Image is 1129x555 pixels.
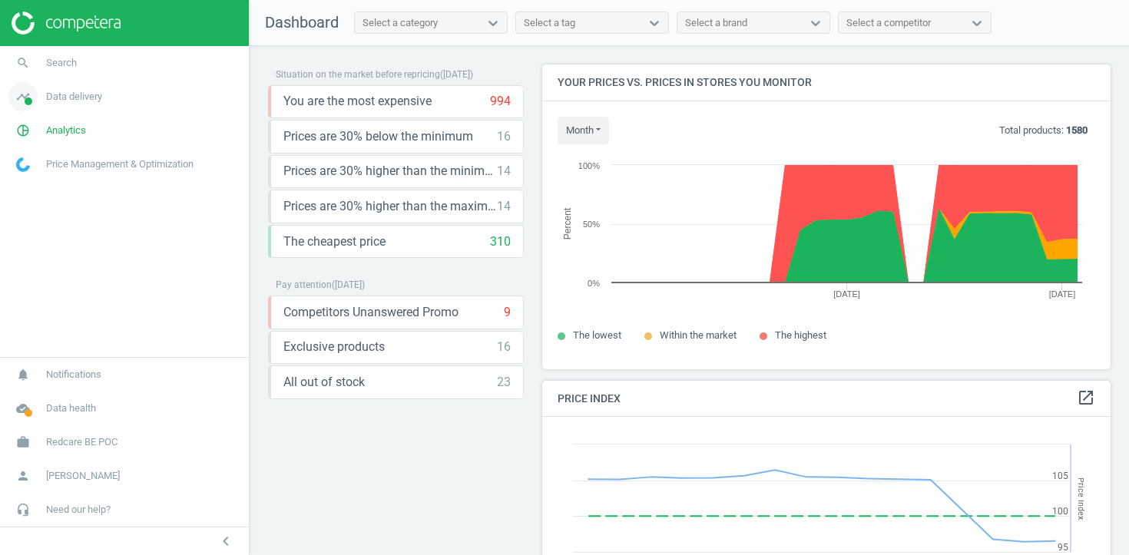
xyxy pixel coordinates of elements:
i: timeline [8,82,38,111]
span: Search [46,56,77,70]
span: Data delivery [46,90,102,104]
img: wGWNvw8QSZomAAAAABJRU5ErkJggg== [16,157,30,172]
span: The lowest [573,329,621,341]
img: ajHJNr6hYgQAAAAASUVORK5CYII= [12,12,121,35]
tspan: Price Index [1076,477,1086,520]
div: Select a category [363,16,438,30]
span: Dashboard [265,13,339,31]
span: Need our help? [46,503,111,517]
button: month [558,117,609,144]
i: headset_mic [8,495,38,524]
text: 50% [583,220,600,229]
tspan: [DATE] [833,289,860,299]
h4: Price Index [542,381,1111,417]
text: 0% [588,279,600,288]
span: The highest [775,329,826,341]
tspan: [DATE] [1049,289,1076,299]
i: work [8,428,38,457]
span: Pay attention [276,279,332,290]
p: Total products: [999,124,1088,137]
span: Notifications [46,368,101,382]
div: Select a competitor [846,16,931,30]
button: chevron_left [207,531,245,551]
span: All out of stock [283,374,365,391]
tspan: Percent [562,207,573,240]
span: Situation on the market before repricing [276,69,440,80]
div: 14 [497,163,511,180]
text: 100% [578,161,600,170]
h4: Your prices vs. prices in stores you monitor [542,64,1111,101]
span: Prices are 30% below the minimum [283,128,473,145]
text: 105 [1052,471,1068,481]
i: pie_chart_outlined [8,116,38,145]
i: person [8,461,38,491]
span: Price Management & Optimization [46,157,194,171]
div: 14 [497,198,511,215]
span: Analytics [46,124,86,137]
div: 16 [497,128,511,145]
i: cloud_done [8,394,38,423]
div: 23 [497,374,511,391]
i: search [8,48,38,78]
span: [PERSON_NAME] [46,469,120,483]
div: 310 [490,233,511,250]
div: 16 [497,339,511,355]
span: Prices are 30% higher than the minimum [283,163,497,180]
div: Select a tag [524,16,575,30]
span: Redcare BE POC [46,435,118,449]
span: You are the most expensive [283,93,432,110]
i: notifications [8,360,38,389]
text: 100 [1052,506,1068,517]
span: ( [DATE] ) [332,279,365,290]
div: 994 [490,93,511,110]
span: Exclusive products [283,339,385,355]
a: open_in_new [1077,388,1095,408]
span: Data health [46,401,96,415]
span: The cheapest price [283,233,386,250]
b: 1580 [1066,124,1088,136]
span: Competitors Unanswered Promo [283,304,459,321]
span: Within the market [660,329,737,341]
div: 9 [504,304,511,321]
span: Prices are 30% higher than the maximal [283,198,497,215]
span: ( [DATE] ) [440,69,473,80]
i: open_in_new [1077,388,1095,407]
div: Select a brand [685,16,747,30]
i: chevron_left [217,532,235,550]
text: 95 [1058,542,1068,553]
